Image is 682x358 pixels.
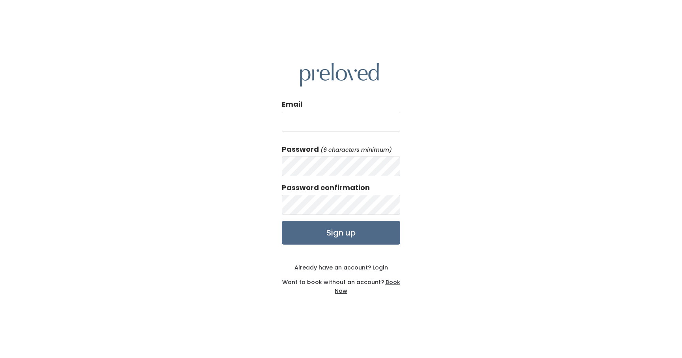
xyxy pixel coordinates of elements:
[335,278,400,294] a: Book Now
[282,272,400,295] div: Want to book without an account?
[282,183,370,193] label: Password confirmation
[282,221,400,245] input: Sign up
[282,99,302,109] label: Email
[371,264,388,271] a: Login
[320,146,392,154] em: (6 characters minimum)
[373,264,388,271] u: Login
[300,63,379,86] img: preloved logo
[282,264,400,272] div: Already have an account?
[282,144,319,155] label: Password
